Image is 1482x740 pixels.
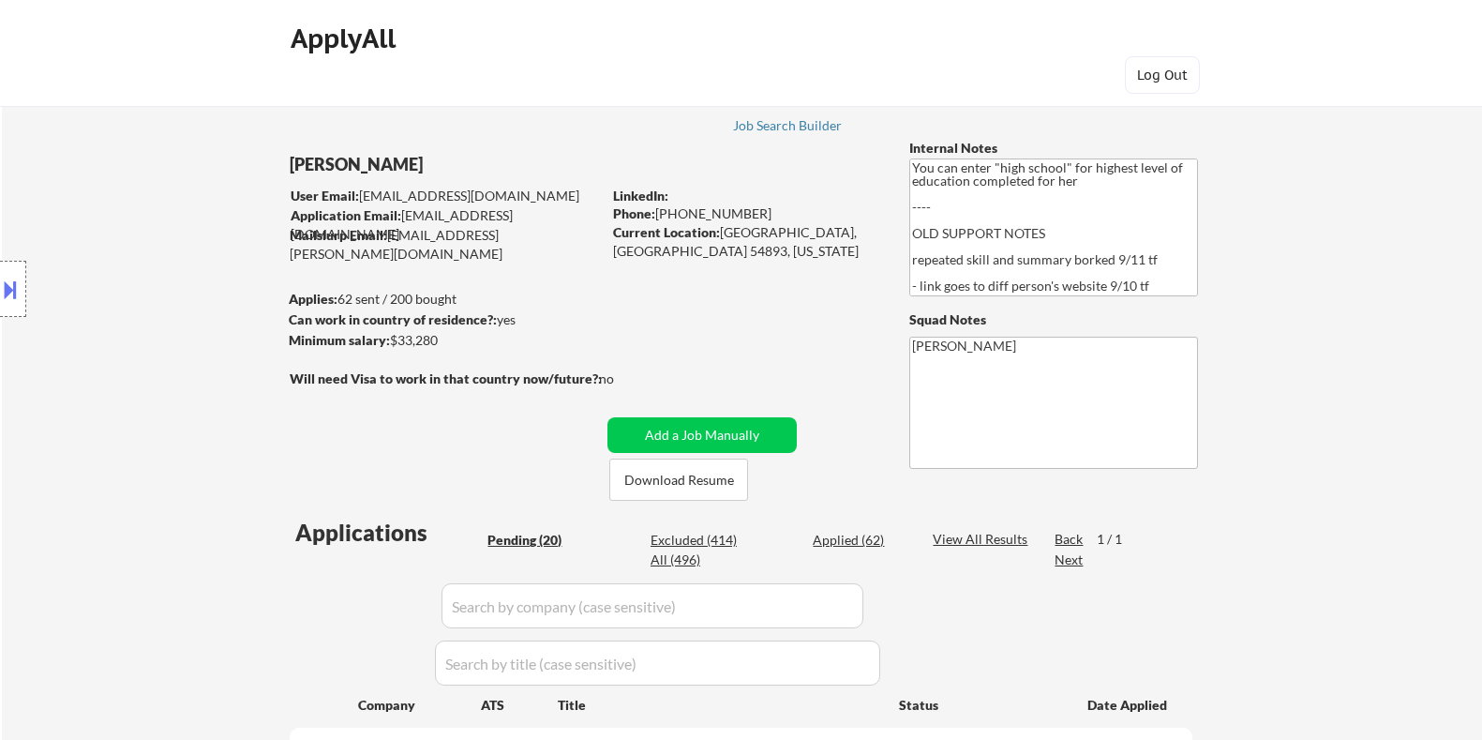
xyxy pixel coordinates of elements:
[289,310,595,329] div: yes
[442,583,863,628] input: Search by company (case sensitive)
[1055,551,1085,569] div: Next
[291,23,401,54] div: ApplyAll
[289,331,601,350] div: $33,280
[291,207,401,223] strong: Application Email:
[558,696,881,715] div: Title
[651,551,744,569] div: All (496)
[609,459,748,501] button: Download Resume
[290,370,602,386] strong: Will need Visa to work in that country now/future?:
[295,521,481,544] div: Applications
[613,188,668,204] strong: LinkedIn:
[289,332,390,348] strong: Minimum salary:
[290,227,387,243] strong: Mailslurp Email:
[1097,530,1140,549] div: 1 / 1
[599,370,652,388] div: no
[435,641,880,686] input: Search by title (case sensitive)
[1125,56,1200,94] button: Log Out
[613,205,655,221] strong: Phone:
[651,531,744,550] div: Excluded (414)
[290,226,601,263] div: [EMAIL_ADDRESS][PERSON_NAME][DOMAIN_NAME]
[909,310,1198,329] div: Squad Notes
[909,139,1198,158] div: Internal Notes
[481,696,558,715] div: ATS
[613,204,878,223] div: [PHONE_NUMBER]
[291,187,601,205] div: [EMAIL_ADDRESS][DOMAIN_NAME]
[291,206,601,243] div: [EMAIL_ADDRESS][DOMAIN_NAME]
[813,531,906,550] div: Applied (62)
[487,531,581,550] div: Pending (20)
[733,118,843,137] a: Job Search Builder
[289,311,497,327] strong: Can work in country of residence?:
[1055,530,1085,549] div: Back
[289,290,601,309] div: 62 sent / 200 bought
[358,696,481,715] div: Company
[733,119,843,132] div: Job Search Builder
[613,223,878,260] div: [GEOGRAPHIC_DATA], [GEOGRAPHIC_DATA] 54893, [US_STATE]
[607,417,797,453] button: Add a Job Manually
[613,224,720,240] strong: Current Location:
[933,530,1033,549] div: View All Results
[1087,696,1170,715] div: Date Applied
[290,153,675,176] div: [PERSON_NAME]
[899,687,1060,721] div: Status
